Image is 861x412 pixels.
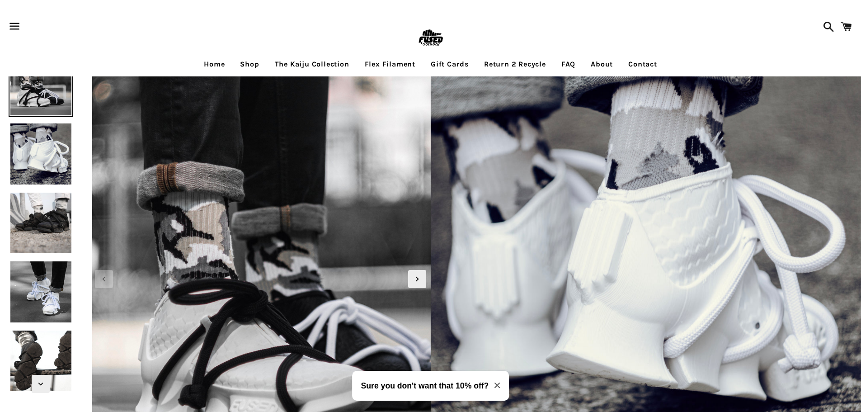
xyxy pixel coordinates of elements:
img: [3D printed Shoes] - lightweight custom 3dprinted shoes sneakers sandals fused footwear [9,122,73,186]
a: Contact [621,53,664,76]
a: Home [197,53,231,76]
a: Return 2 Recycle [477,53,553,76]
img: [3D printed Shoes] - lightweight custom 3dprinted shoes sneakers sandals fused footwear [9,53,73,117]
a: Shop [233,53,266,76]
a: Gift Cards [424,53,475,76]
a: Flex Filament [358,53,422,76]
div: Next slide [408,270,426,288]
img: FUSEDfootwear [416,24,445,53]
a: The Kaiju Collection [268,53,356,76]
a: FAQ [555,53,582,76]
a: About [584,53,620,76]
img: [3D printed Shoes] - lightweight custom 3dprinted shoes sneakers sandals fused footwear [9,260,73,324]
div: Previous slide [95,270,113,288]
img: [3D printed Shoes] - lightweight custom 3dprinted shoes sneakers sandals fused footwear [9,329,73,393]
img: [3D printed Shoes] - lightweight custom 3dprinted shoes sneakers sandals fused footwear [9,191,73,255]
